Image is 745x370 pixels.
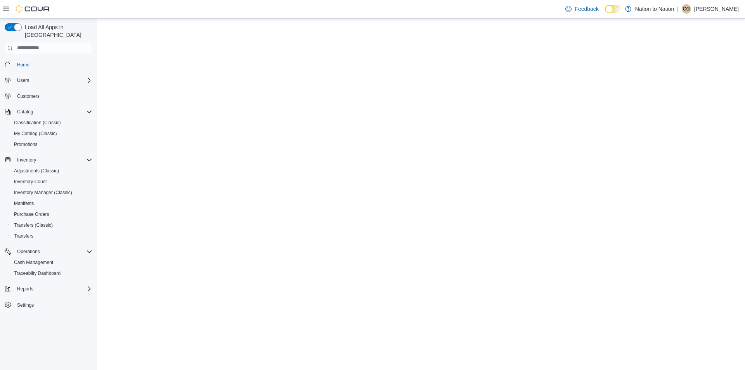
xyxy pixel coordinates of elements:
[14,91,92,101] span: Customers
[8,198,95,209] button: Manifests
[14,60,33,69] a: Home
[14,259,53,266] span: Cash Management
[16,5,50,13] img: Cova
[17,286,33,292] span: Reports
[2,59,95,70] button: Home
[8,257,95,268] button: Cash Management
[17,248,40,255] span: Operations
[11,269,64,278] a: Traceabilty Dashboard
[11,221,92,230] span: Transfers (Classic)
[14,211,49,217] span: Purchase Orders
[14,233,33,239] span: Transfers
[11,210,52,219] a: Purchase Orders
[8,139,95,150] button: Promotions
[14,200,34,207] span: Manifests
[14,179,47,185] span: Inventory Count
[14,120,61,126] span: Classification (Classic)
[14,92,43,101] a: Customers
[22,23,92,39] span: Load All Apps in [GEOGRAPHIC_DATA]
[17,77,29,83] span: Users
[14,168,59,174] span: Adjustments (Classic)
[14,155,39,165] button: Inventory
[11,221,56,230] a: Transfers (Classic)
[14,284,36,294] button: Reports
[14,301,37,310] a: Settings
[11,177,92,186] span: Inventory Count
[11,166,92,175] span: Adjustments (Classic)
[8,187,95,198] button: Inventory Manager (Classic)
[14,284,92,294] span: Reports
[14,270,61,276] span: Traceabilty Dashboard
[11,210,92,219] span: Purchase Orders
[5,56,92,331] nav: Complex example
[8,268,95,279] button: Traceabilty Dashboard
[8,117,95,128] button: Classification (Classic)
[8,231,95,241] button: Transfers
[14,107,92,116] span: Catalog
[14,60,92,69] span: Home
[2,90,95,102] button: Customers
[14,155,92,165] span: Inventory
[17,157,36,163] span: Inventory
[2,155,95,165] button: Inventory
[11,199,92,208] span: Manifests
[14,189,72,196] span: Inventory Manager (Classic)
[11,129,60,138] a: My Catalog (Classic)
[562,1,601,17] a: Feedback
[2,106,95,117] button: Catalog
[11,166,62,175] a: Adjustments (Classic)
[2,75,95,86] button: Users
[14,130,57,137] span: My Catalog (Classic)
[8,209,95,220] button: Purchase Orders
[11,231,92,241] span: Transfers
[17,93,40,99] span: Customers
[11,140,92,149] span: Promotions
[2,299,95,310] button: Settings
[14,247,92,256] span: Operations
[14,76,92,85] span: Users
[11,258,56,267] a: Cash Management
[11,258,92,267] span: Cash Management
[8,220,95,231] button: Transfers (Classic)
[11,140,41,149] a: Promotions
[14,247,43,256] button: Operations
[11,188,75,197] a: Inventory Manager (Classic)
[2,246,95,257] button: Operations
[694,4,739,14] p: [PERSON_NAME]
[2,283,95,294] button: Reports
[635,4,674,14] p: Nation to Nation
[8,128,95,139] button: My Catalog (Classic)
[14,76,32,85] button: Users
[11,199,37,208] a: Manifests
[575,5,598,13] span: Feedback
[14,300,92,309] span: Settings
[11,177,50,186] a: Inventory Count
[11,118,92,127] span: Classification (Classic)
[677,4,679,14] p: |
[11,269,92,278] span: Traceabilty Dashboard
[11,231,36,241] a: Transfers
[11,188,92,197] span: Inventory Manager (Classic)
[605,5,621,13] input: Dark Mode
[682,4,691,14] div: Cam Gottfriedson
[8,176,95,187] button: Inventory Count
[11,118,64,127] a: Classification (Classic)
[14,107,36,116] button: Catalog
[17,109,33,115] span: Catalog
[8,165,95,176] button: Adjustments (Classic)
[11,129,92,138] span: My Catalog (Classic)
[17,62,29,68] span: Home
[14,141,38,148] span: Promotions
[14,222,53,228] span: Transfers (Classic)
[17,302,34,308] span: Settings
[683,4,690,14] span: CG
